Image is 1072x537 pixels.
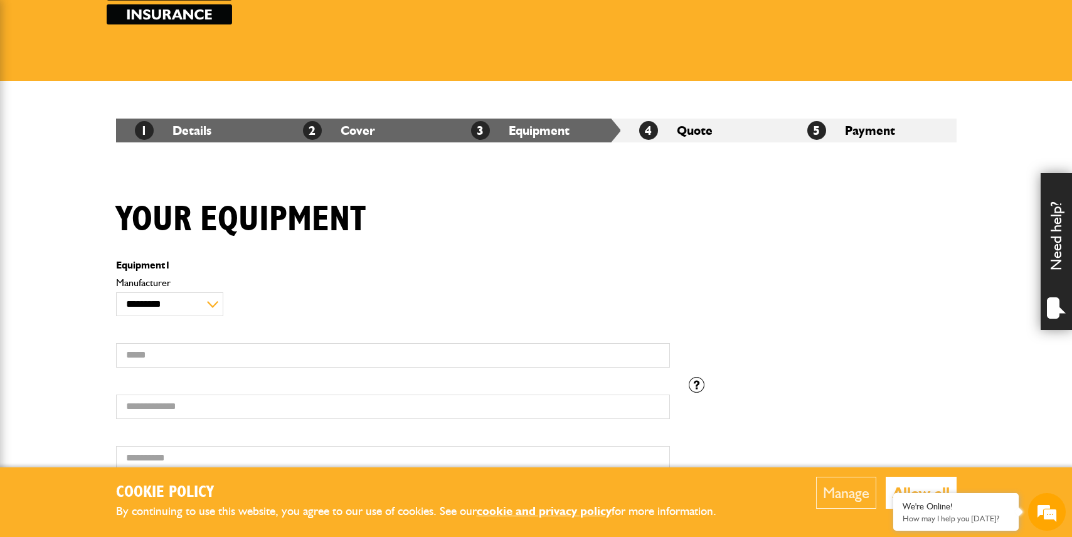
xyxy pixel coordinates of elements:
[1041,173,1072,330] div: Need help?
[116,502,737,521] p: By continuing to use this website, you agree to our use of cookies. See our for more information.
[639,121,658,140] span: 4
[116,260,670,270] p: Equipment
[807,121,826,140] span: 5
[816,477,876,509] button: Manage
[788,119,957,142] li: Payment
[165,259,171,271] span: 1
[135,121,154,140] span: 1
[620,119,788,142] li: Quote
[116,278,670,288] label: Manufacturer
[477,504,612,518] a: cookie and privacy policy
[135,123,211,138] a: 1Details
[452,119,620,142] li: Equipment
[471,121,490,140] span: 3
[903,514,1009,523] p: How may I help you today?
[116,483,737,502] h2: Cookie Policy
[886,477,957,509] button: Allow all
[303,123,375,138] a: 2Cover
[303,121,322,140] span: 2
[903,501,1009,512] div: We're Online!
[116,199,366,241] h1: Your equipment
